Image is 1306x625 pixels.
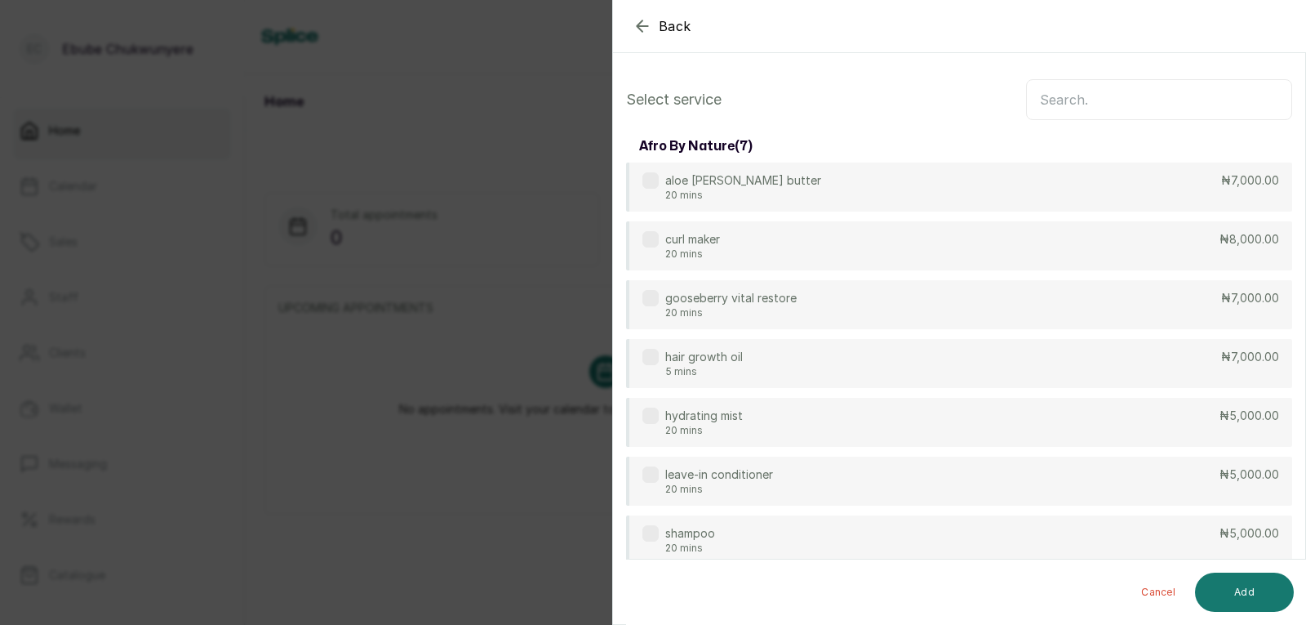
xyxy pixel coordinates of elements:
p: ₦5,000.00 [1219,467,1279,483]
p: ₦7,000.00 [1221,290,1279,306]
p: Select service [626,88,722,111]
button: Add [1195,573,1294,612]
p: 20 mins [665,542,715,555]
p: 20 mins [665,306,797,319]
h3: afro by nature ( 7 ) [639,136,753,156]
p: 5 mins [665,365,743,378]
p: curl maker [665,231,720,248]
button: Cancel [1128,573,1188,612]
p: hair growth oil [665,349,743,365]
p: 20 mins [665,248,720,261]
p: ₦7,000.00 [1221,349,1279,365]
p: hydrating mist [665,408,743,424]
p: shampoo [665,525,715,542]
p: ₦8,000.00 [1219,231,1279,248]
p: ₦5,000.00 [1219,525,1279,542]
p: 20 mins [665,483,773,496]
p: 20 mins [665,424,743,437]
p: aloe [PERSON_NAME] butter [665,172,821,189]
p: 20 mins [665,189,821,202]
button: Back [633,16,691,36]
p: gooseberry vital restore [665,290,797,306]
p: ₦7,000.00 [1221,172,1279,189]
p: leave-in conditioner [665,467,773,483]
p: ₦5,000.00 [1219,408,1279,424]
span: Back [659,16,691,36]
input: Search. [1026,79,1292,120]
